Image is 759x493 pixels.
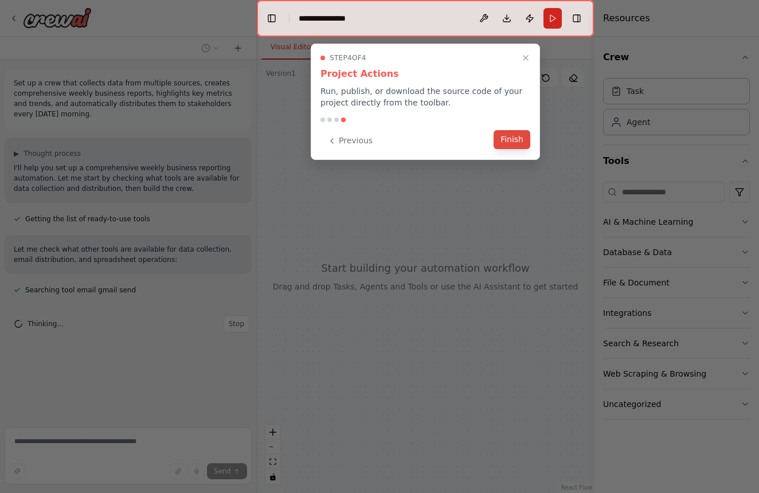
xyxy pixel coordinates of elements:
span: Step 4 of 4 [330,53,366,62]
h3: Project Actions [320,67,530,81]
button: Hide left sidebar [264,10,280,26]
button: Previous [320,131,379,150]
button: Close walkthrough [519,51,533,65]
button: Finish [494,130,530,149]
p: Run, publish, or download the source code of your project directly from the toolbar. [320,85,530,108]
